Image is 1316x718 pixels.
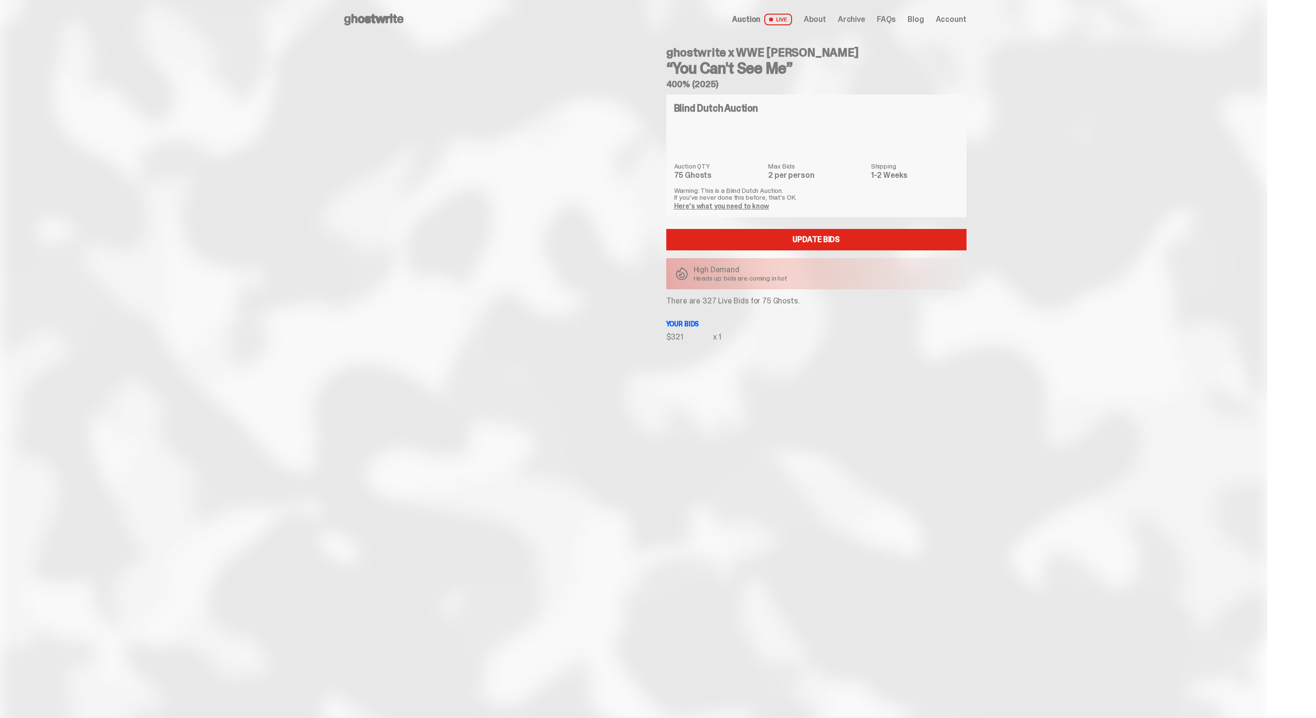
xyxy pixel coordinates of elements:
[936,16,967,23] a: Account
[694,266,788,274] p: High Demand
[877,16,896,23] a: FAQs
[838,16,865,23] a: Archive
[666,321,967,327] p: Your bids
[666,229,967,250] a: Update Bids
[674,187,959,201] p: Warning: This is a Blind Dutch Auction. If you’ve never done this before, that’s OK.
[666,297,967,305] p: There are 327 Live Bids for 75 Ghosts.
[768,171,865,179] dd: 2 per person
[713,333,722,341] div: x 1
[674,163,763,170] dt: Auction QTY
[871,163,959,170] dt: Shipping
[908,16,924,23] a: Blog
[674,103,758,113] h4: Blind Dutch Auction
[764,14,792,25] span: LIVE
[871,171,959,179] dd: 1-2 Weeks
[732,14,792,25] a: Auction LIVE
[674,202,769,210] a: Here's what you need to know
[666,80,967,89] h5: 400% (2025)
[674,171,763,179] dd: 75 Ghosts
[666,333,713,341] div: $321
[732,16,760,23] span: Auction
[694,275,788,282] p: Heads up: bids are coming in hot
[666,60,967,76] h3: “You Can't See Me”
[768,163,865,170] dt: Max Bids
[666,47,967,58] h4: ghostwrite x WWE [PERSON_NAME]
[804,16,826,23] a: About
